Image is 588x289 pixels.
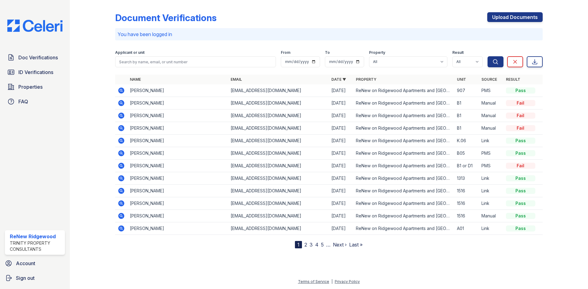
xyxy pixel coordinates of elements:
span: FAQ [18,98,28,105]
div: Trinity Property Consultants [10,240,62,252]
div: Document Verifications [115,12,217,23]
td: [EMAIL_ADDRESS][DOMAIN_NAME] [228,160,329,172]
td: [PERSON_NAME] [127,172,228,185]
div: ReNew Ridgewood [10,233,62,240]
a: 3 [310,242,313,248]
td: 1516 [454,197,479,210]
td: [EMAIL_ADDRESS][DOMAIN_NAME] [228,172,329,185]
a: Property [356,77,376,82]
td: [PERSON_NAME] [127,109,228,122]
td: [EMAIL_ADDRESS][DOMAIN_NAME] [228,97,329,109]
div: Fail [506,163,535,169]
td: Link [479,135,503,147]
td: Link [479,197,503,210]
span: … [326,241,330,248]
td: [EMAIL_ADDRESS][DOMAIN_NAME] [228,109,329,122]
div: Fail [506,125,535,131]
td: [DATE] [329,147,353,160]
a: Properties [5,81,65,93]
div: | [331,279,333,284]
td: [EMAIL_ADDRESS][DOMAIN_NAME] [228,84,329,97]
td: ReNew on Ridgewood Apartments and [GEOGRAPHIC_DATA] [353,109,454,122]
td: ReNew on Ridgewood Apartments and [GEOGRAPHIC_DATA] [353,185,454,197]
div: Pass [506,188,535,194]
td: ReNew on Ridgewood Apartments and [GEOGRAPHIC_DATA] [353,147,454,160]
td: [DATE] [329,84,353,97]
td: [EMAIL_ADDRESS][DOMAIN_NAME] [228,147,329,160]
td: [EMAIL_ADDRESS][DOMAIN_NAME] [228,222,329,235]
a: Upload Documents [487,12,543,22]
td: K.06 [454,135,479,147]
td: Link [479,185,503,197]
a: Privacy Policy [335,279,360,284]
a: FAQ [5,95,65,108]
td: Link [479,222,503,235]
td: 907 [454,84,479,97]
td: [EMAIL_ADDRESS][DOMAIN_NAME] [228,122,329,135]
td: ReNew on Ridgewood Apartments and [GEOGRAPHIC_DATA] [353,84,454,97]
label: Applicant or unit [115,50,145,55]
a: Unit [457,77,466,82]
p: You have been logged in [118,31,540,38]
td: [EMAIL_ADDRESS][DOMAIN_NAME] [228,185,329,197]
td: B05 [454,147,479,160]
a: Doc Verifications [5,51,65,64]
a: Last » [349,242,363,248]
td: [DATE] [329,122,353,135]
td: [PERSON_NAME] [127,222,228,235]
a: 5 [321,242,324,248]
td: [PERSON_NAME] [127,135,228,147]
td: [PERSON_NAME] [127,97,228,109]
a: Source [481,77,497,82]
span: ID Verifications [18,69,53,76]
a: Name [130,77,141,82]
a: Next › [333,242,347,248]
td: Link [479,172,503,185]
div: Pass [506,225,535,232]
td: [DATE] [329,222,353,235]
div: Pass [506,87,535,94]
td: B1 [454,97,479,109]
td: PMS [479,84,503,97]
td: 1313 [454,172,479,185]
a: Terms of Service [298,279,329,284]
label: To [325,50,330,55]
div: Pass [506,200,535,206]
td: [PERSON_NAME] [127,185,228,197]
td: [EMAIL_ADDRESS][DOMAIN_NAME] [228,210,329,222]
td: [DATE] [329,160,353,172]
td: [DATE] [329,210,353,222]
td: 1516 [454,185,479,197]
input: Search by name, email, or unit number [115,56,276,67]
a: Email [231,77,242,82]
div: Fail [506,100,535,106]
div: Pass [506,138,535,144]
span: Account [16,260,35,267]
a: ID Verifications [5,66,65,78]
td: [EMAIL_ADDRESS][DOMAIN_NAME] [228,135,329,147]
td: ReNew on Ridgewood Apartments and [GEOGRAPHIC_DATA] [353,160,454,172]
div: 1 [295,241,302,248]
td: [PERSON_NAME] [127,210,228,222]
td: ReNew on Ridgewood Apartments and [GEOGRAPHIC_DATA] [353,210,454,222]
td: ReNew on Ridgewood Apartments and [GEOGRAPHIC_DATA] [353,97,454,109]
span: Doc Verifications [18,54,58,61]
td: [DATE] [329,185,353,197]
td: [EMAIL_ADDRESS][DOMAIN_NAME] [228,197,329,210]
td: [PERSON_NAME] [127,147,228,160]
a: 2 [304,242,307,248]
div: Pass [506,175,535,181]
td: Manual [479,210,503,222]
label: Property [369,50,385,55]
td: [PERSON_NAME] [127,160,228,172]
td: [DATE] [329,172,353,185]
div: Fail [506,113,535,119]
td: ReNew on Ridgewood Apartments and [GEOGRAPHIC_DATA] [353,172,454,185]
td: B1 [454,122,479,135]
a: Date ▼ [331,77,346,82]
td: B1 or D1 [454,160,479,172]
td: [DATE] [329,97,353,109]
td: B1 [454,109,479,122]
a: Account [2,257,67,269]
label: Result [452,50,464,55]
